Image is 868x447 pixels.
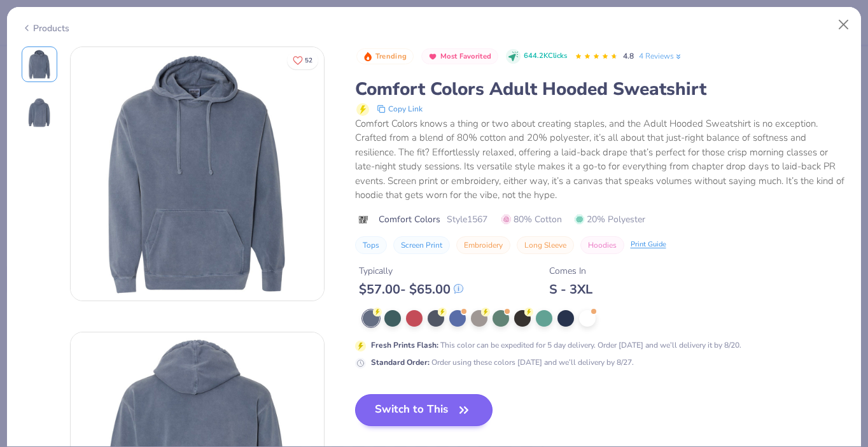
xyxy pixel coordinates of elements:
[631,239,666,250] div: Print Guide
[639,50,683,62] a: 4 Reviews
[355,117,847,202] div: Comfort Colors knows a thing or two about creating staples, and the Adult Hooded Sweatshirt is no...
[355,394,493,426] button: Switch to This
[524,51,567,62] span: 644.2K Clicks
[373,101,426,117] button: copy to clipboard
[371,340,438,350] strong: Fresh Prints Flash :
[580,236,624,254] button: Hoodies
[549,281,592,297] div: S - 3XL
[371,339,741,351] div: This color can be expedited for 5 day delivery. Order [DATE] and we’ll delivery it by 8/20.
[623,51,634,61] span: 4.8
[24,97,55,128] img: Back
[501,213,562,226] span: 80% Cotton
[549,264,592,278] div: Comes In
[517,236,574,254] button: Long Sleeve
[71,47,324,301] img: Front
[371,357,430,367] strong: Standard Order :
[371,357,634,368] div: Order using these colors [DATE] and we’ll delivery by 8/27.
[428,52,438,62] img: Most Favorited sort
[421,48,498,65] button: Badge Button
[375,53,407,60] span: Trending
[355,77,847,101] div: Comfort Colors Adult Hooded Sweatshirt
[305,57,312,64] span: 52
[355,215,372,225] img: brand logo
[355,236,387,254] button: Tops
[832,13,856,37] button: Close
[359,264,463,278] div: Typically
[356,48,414,65] button: Badge Button
[575,213,645,226] span: 20% Polyester
[24,49,55,80] img: Front
[359,281,463,297] div: $ 57.00 - $ 65.00
[456,236,510,254] button: Embroidery
[575,46,618,67] div: 4.8 Stars
[393,236,450,254] button: Screen Print
[379,213,440,226] span: Comfort Colors
[440,53,491,60] span: Most Favorited
[287,51,318,69] button: Like
[447,213,487,226] span: Style 1567
[363,52,373,62] img: Trending sort
[22,22,69,35] div: Products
